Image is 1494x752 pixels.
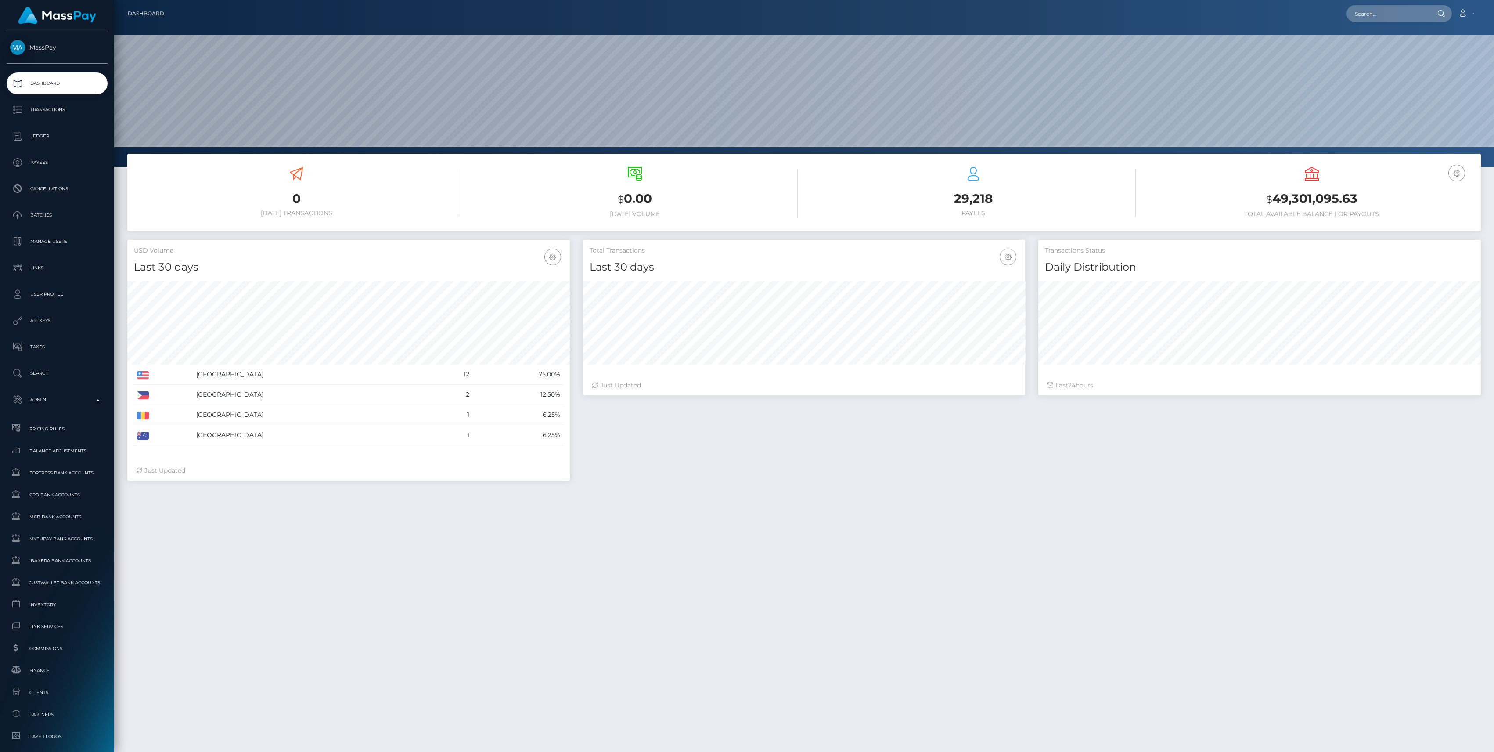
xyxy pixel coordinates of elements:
a: Manage Users [7,231,108,253]
p: Ledger [10,130,104,143]
td: 75.00% [472,365,563,385]
a: Taxes [7,336,108,358]
p: Search [10,367,104,380]
a: Payees [7,152,108,174]
a: MCB Bank Accounts [7,507,108,526]
a: Dashboard [128,4,164,23]
p: Transactions [10,103,104,116]
a: Clients [7,683,108,702]
h3: 0.00 [472,190,798,208]
a: Payer Logos [7,727,108,746]
span: Finance [10,665,104,676]
h3: 29,218 [811,190,1136,207]
small: $ [618,193,624,206]
td: [GEOGRAPHIC_DATA] [193,425,434,445]
span: CRB Bank Accounts [10,490,104,500]
h3: 0 [134,190,459,207]
img: MassPay [10,40,25,55]
div: Just Updated [136,466,561,475]
a: User Profile [7,283,108,305]
span: MyEUPay Bank Accounts [10,534,104,544]
p: API Keys [10,314,104,327]
td: 12.50% [472,385,563,405]
span: Balance Adjustments [10,446,104,456]
td: 12 [433,365,472,385]
span: Link Services [10,622,104,632]
img: MassPay Logo [18,7,96,24]
td: [GEOGRAPHIC_DATA] [193,365,434,385]
a: Inventory [7,595,108,614]
h5: Transactions Status [1045,246,1474,255]
h6: [DATE] Volume [472,210,798,218]
span: Clients [10,687,104,698]
td: [GEOGRAPHIC_DATA] [193,405,434,425]
span: Pricing Rules [10,424,104,434]
td: [GEOGRAPHIC_DATA] [193,385,434,405]
span: MassPay [7,43,108,51]
img: US.png [137,371,149,379]
a: API Keys [7,310,108,332]
img: PH.png [137,391,149,399]
td: 1 [433,405,472,425]
a: Balance Adjustments [7,441,108,460]
a: Ledger [7,125,108,147]
p: Dashboard [10,77,104,90]
span: Inventory [10,600,104,610]
div: Just Updated [592,381,1017,390]
span: MCB Bank Accounts [10,512,104,522]
a: Search [7,362,108,384]
span: JustWallet Bank Accounts [10,578,104,588]
td: 2 [433,385,472,405]
a: Cancellations [7,178,108,200]
h5: Total Transactions [590,246,1019,255]
a: MyEUPay Bank Accounts [7,529,108,548]
small: $ [1266,193,1272,206]
a: Dashboard [7,72,108,94]
a: Admin [7,389,108,411]
p: Manage Users [10,235,104,248]
p: Cancellations [10,182,104,195]
a: Batches [7,204,108,226]
a: CRB Bank Accounts [7,485,108,504]
a: Partners [7,705,108,724]
a: Links [7,257,108,279]
span: Ibanera Bank Accounts [10,556,104,566]
img: AU.png [137,432,149,440]
span: Fortress Bank Accounts [10,468,104,478]
a: Finance [7,661,108,680]
a: Link Services [7,617,108,636]
p: Payees [10,156,104,169]
p: Taxes [10,340,104,354]
a: JustWallet Bank Accounts [7,573,108,592]
span: Payer Logos [10,731,104,741]
p: Batches [10,209,104,222]
h4: Last 30 days [134,260,563,275]
h5: USD Volume [134,246,563,255]
h3: 49,301,095.63 [1149,190,1474,208]
h6: [DATE] Transactions [134,210,459,217]
td: 6.25% [472,425,563,445]
h4: Daily Distribution [1045,260,1474,275]
div: Last hours [1047,381,1472,390]
p: User Profile [10,288,104,301]
a: Ibanera Bank Accounts [7,551,108,570]
a: Fortress Bank Accounts [7,463,108,482]
h4: Last 30 days [590,260,1019,275]
img: RO.png [137,412,149,419]
input: Search... [1346,5,1429,22]
p: Links [10,261,104,275]
h6: Payees [811,210,1136,217]
span: Partners [10,709,104,719]
h6: Total Available Balance for Payouts [1149,210,1474,218]
a: Commissions [7,639,108,658]
td: 6.25% [472,405,563,425]
a: Transactions [7,99,108,121]
td: 1 [433,425,472,445]
span: Commissions [10,644,104,654]
span: 24 [1068,381,1076,389]
a: Pricing Rules [7,419,108,438]
p: Admin [10,393,104,406]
